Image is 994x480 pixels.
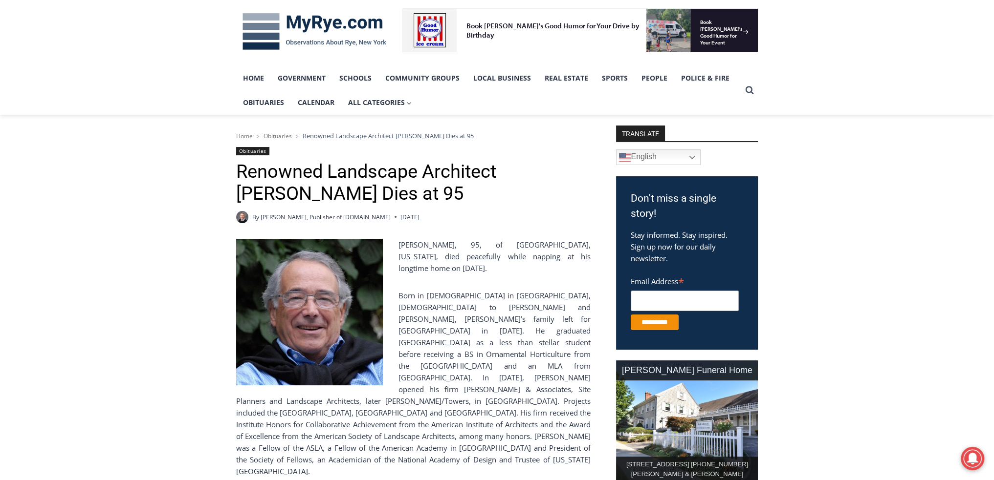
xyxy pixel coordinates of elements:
a: English [616,149,701,165]
span: By [252,212,259,222]
a: Police & Fire [674,66,736,90]
span: > [296,133,299,140]
span: Open Tues. - Sun. [PHONE_NUMBER] [3,101,96,138]
a: Local Business [466,66,538,90]
a: Schools [332,66,378,90]
a: Obituaries [236,147,269,155]
img: MyRye.com [236,6,393,57]
nav: Primary Navigation [236,66,741,115]
a: [PERSON_NAME], Publisher of [DOMAIN_NAME] [261,213,391,221]
a: Home [236,132,253,140]
h4: Book [PERSON_NAME]'s Good Humor for Your Event [298,10,340,38]
p: Stay informed. Stay inspired. Sign up now for our daily newsletter. [631,229,743,264]
span: Renowned Landscape Architect [PERSON_NAME] Dies at 95 [303,131,474,140]
nav: Breadcrumbs [236,131,591,141]
a: Sports [595,66,635,90]
button: View Search Form [741,82,758,99]
label: Email Address [631,271,739,289]
img: en [619,151,631,163]
h3: Don't miss a single story! [631,191,743,222]
p: [PERSON_NAME], 95, of [GEOGRAPHIC_DATA], [US_STATE], died peacefully while napping at his longtim... [236,239,591,274]
div: [PERSON_NAME] Funeral Home [616,360,758,380]
a: Obituaries [264,132,292,140]
a: Government [271,66,332,90]
img: s_800_d653096d-cda9-4b24-94f4-9ae0c7afa054.jpeg [237,0,295,44]
a: People [635,66,674,90]
a: Intern @ [DOMAIN_NAME] [235,95,474,122]
p: Born in [DEMOGRAPHIC_DATA] in [GEOGRAPHIC_DATA], [DEMOGRAPHIC_DATA] to [PERSON_NAME] and [PERSON_... [236,290,591,477]
a: Calendar [291,90,341,115]
span: Intern @ [DOMAIN_NAME] [256,97,453,119]
div: "[PERSON_NAME] and I covered the [DATE] Parade, which was a really eye opening experience as I ha... [247,0,462,95]
span: > [257,133,260,140]
div: "the precise, almost orchestrated movements of cutting and assembling sushi and [PERSON_NAME] mak... [100,61,139,117]
h1: Renowned Landscape Architect [PERSON_NAME] Dies at 95 [236,161,591,205]
a: Community Groups [378,66,466,90]
a: Open Tues. - Sun. [PHONE_NUMBER] [0,98,98,122]
a: Obituaries [236,90,291,115]
a: Book [PERSON_NAME]'s Good Humor for Your Event [290,3,353,44]
a: Real Estate [538,66,595,90]
button: Child menu of All Categories [341,90,419,115]
time: [DATE] [400,212,420,222]
a: Home [236,66,271,90]
a: Author image [236,211,248,223]
strong: TRANSLATE [616,125,665,141]
div: Book [PERSON_NAME]'s Good Humor for Your Drive by Birthday [64,13,242,31]
img: Obituary - Peter George Rolland [236,239,383,385]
